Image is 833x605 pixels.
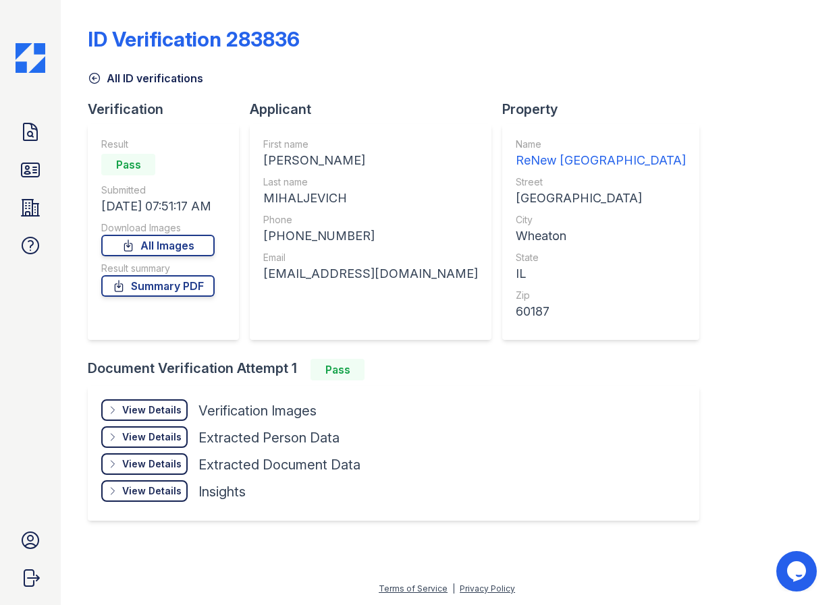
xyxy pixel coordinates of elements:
[101,235,215,256] a: All Images
[263,175,478,189] div: Last name
[122,403,182,417] div: View Details
[198,428,340,447] div: Extracted Person Data
[122,457,182,471] div: View Details
[101,262,215,275] div: Result summary
[101,275,215,297] a: Summary PDF
[379,583,448,594] a: Terms of Service
[263,138,478,151] div: First name
[88,27,300,51] div: ID Verification 283836
[516,227,686,246] div: Wheaton
[516,289,686,302] div: Zip
[101,154,155,175] div: Pass
[263,227,478,246] div: [PHONE_NUMBER]
[502,100,710,119] div: Property
[516,213,686,227] div: City
[101,221,215,235] div: Download Images
[101,183,215,197] div: Submitted
[516,138,686,170] a: Name ReNew [GEOGRAPHIC_DATA]
[88,70,203,86] a: All ID verifications
[516,175,686,189] div: Street
[16,43,45,73] img: CE_Icon_Blue-c292c112584629df590d857e76928e9f676e5b41ef8f769ba2f05ee15b207248.png
[516,264,686,283] div: IL
[516,302,686,321] div: 60187
[101,138,215,151] div: Result
[516,189,686,208] div: [GEOGRAPHIC_DATA]
[101,197,215,216] div: [DATE] 07:51:17 AM
[198,455,360,474] div: Extracted Document Data
[122,484,182,498] div: View Details
[198,401,317,420] div: Verification Images
[263,151,478,170] div: [PERSON_NAME]
[250,100,502,119] div: Applicant
[516,138,686,151] div: Name
[452,583,455,594] div: |
[263,264,478,283] div: [EMAIL_ADDRESS][DOMAIN_NAME]
[198,482,246,501] div: Insights
[88,359,710,380] div: Document Verification Attempt 1
[122,430,182,444] div: View Details
[263,213,478,227] div: Phone
[88,100,250,119] div: Verification
[263,189,478,208] div: MIHALJEVICH
[263,251,478,264] div: Email
[516,251,686,264] div: State
[776,551,819,592] iframe: chat widget
[516,151,686,170] div: ReNew [GEOGRAPHIC_DATA]
[311,359,365,380] div: Pass
[460,583,515,594] a: Privacy Policy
